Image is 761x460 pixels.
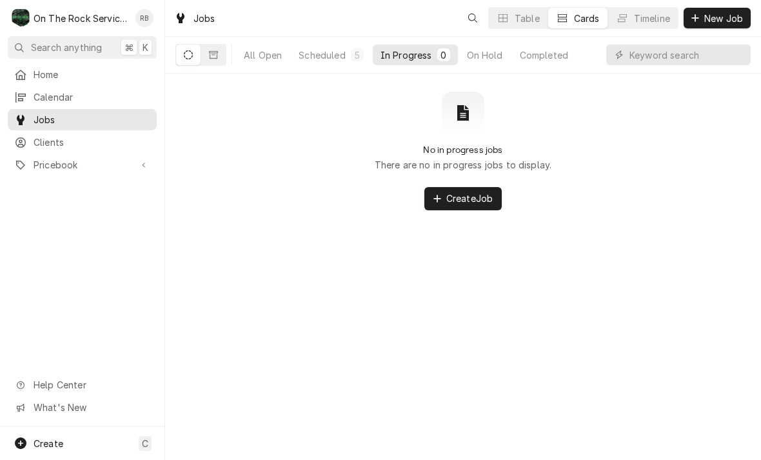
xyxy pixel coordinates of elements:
[423,145,502,155] h2: No in progress jobs
[380,48,432,62] div: In Progress
[143,41,148,54] span: K
[634,12,670,25] div: Timeline
[8,109,157,130] a: Jobs
[520,48,568,62] div: Completed
[684,8,751,28] button: New Job
[702,12,746,25] span: New Job
[574,12,600,25] div: Cards
[142,437,148,450] span: C
[244,48,282,62] div: All Open
[34,90,150,104] span: Calendar
[629,45,744,65] input: Keyword search
[34,12,128,25] div: On The Rock Services
[8,36,157,59] button: Search anything⌘K
[31,41,102,54] span: Search anything
[515,12,540,25] div: Table
[8,154,157,175] a: Go to Pricebook
[8,86,157,108] a: Calendar
[34,68,150,81] span: Home
[444,192,495,205] span: Create Job
[34,135,150,149] span: Clients
[34,158,131,172] span: Pricebook
[440,48,448,62] div: 0
[124,41,133,54] span: ⌘
[12,9,30,27] div: O
[34,401,149,414] span: What's New
[135,9,153,27] div: RB
[135,9,153,27] div: Ray Beals's Avatar
[424,187,502,210] button: CreateJob
[8,64,157,85] a: Home
[353,48,361,62] div: 5
[34,378,149,392] span: Help Center
[467,48,503,62] div: On Hold
[34,438,63,449] span: Create
[12,9,30,27] div: On The Rock Services's Avatar
[299,48,345,62] div: Scheduled
[8,132,157,153] a: Clients
[462,8,483,28] button: Open search
[8,397,157,418] a: Go to What's New
[34,113,150,126] span: Jobs
[375,158,552,172] p: There are no in progress jobs to display.
[8,374,157,395] a: Go to Help Center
